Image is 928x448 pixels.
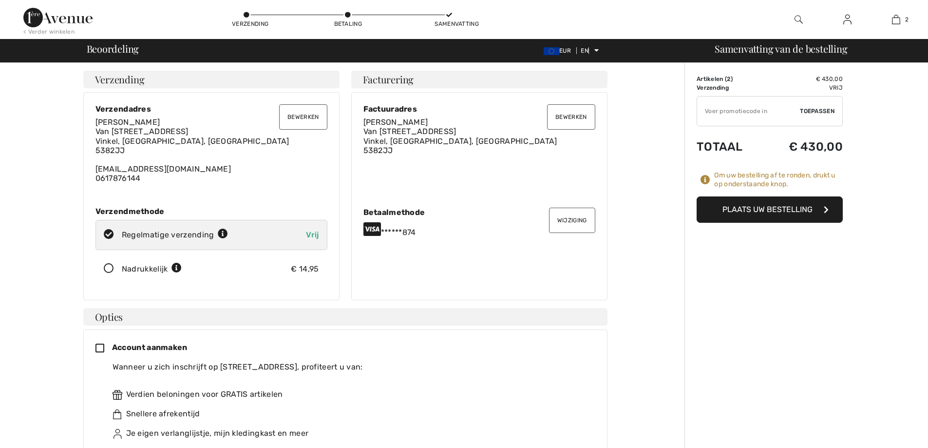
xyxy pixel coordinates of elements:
iframe: Opent een widget waar u meer informatie kunt vinden [866,419,918,443]
img: Mijn tas [892,14,900,25]
font: [PERSON_NAME] [363,117,428,127]
font: Facturering [363,73,414,86]
font: 2 [905,16,909,23]
font: 5382JJ [95,146,125,155]
font: Artikelen ( [697,76,727,82]
font: Verzendadres [95,104,152,114]
font: EUR [559,47,571,54]
img: ownWishlist.svg [113,429,122,439]
font: Plaats uw bestelling [722,205,813,214]
font: Samenvatting [435,20,479,27]
font: < Verder winkelen [23,28,75,35]
font: Verdien beloningen voor GRATIS artikelen [126,390,283,399]
font: 5382JJ [363,146,393,155]
font: Account aanmaken [112,343,188,352]
font: Je eigen verlanglijstje, mijn kledingkast en meer [126,429,309,438]
font: Toepassen [800,108,834,115]
font: € 14,95 [291,264,319,273]
font: Vinkel, [GEOGRAPHIC_DATA], [GEOGRAPHIC_DATA] [95,136,289,146]
font: Regelmatige verzending [122,230,214,239]
img: faster.svg [113,409,122,419]
font: Vrij [829,84,843,91]
button: Plaats uw bestelling [697,196,843,223]
font: € 430,00 [816,76,843,82]
font: 2 [727,76,730,82]
font: [EMAIL_ADDRESS][DOMAIN_NAME] [95,164,231,174]
img: 1ère Avenue [23,8,93,27]
font: Betaalmethode [363,208,425,217]
font: Totaal [697,140,743,154]
font: 0617876144 [95,174,141,183]
font: Bewerken [555,114,587,120]
a: 2 [872,14,920,25]
input: Promotiecode [697,97,800,126]
font: Samenvatting van de bestelling [715,42,847,55]
font: Beoordeling [87,42,139,55]
button: Bewerken [547,104,595,130]
font: Vrij [306,230,319,239]
font: Vinkel, [GEOGRAPHIC_DATA], [GEOGRAPHIC_DATA] [363,136,557,146]
font: Betaling [334,20,362,27]
font: Opties [95,310,123,323]
img: Euro [544,47,559,55]
a: Aanmelden [835,14,859,26]
font: Verzending [95,73,145,86]
img: rewards.svg [113,390,122,400]
font: EN [581,47,588,54]
font: Verzendmethode [95,207,165,216]
font: € 430,00 [789,140,843,154]
font: Nadrukkelijk [122,264,168,273]
button: Wijziging [549,208,595,233]
font: ) [731,76,733,82]
font: Verzending [697,84,729,91]
font: Verzending [232,20,268,27]
font: Om uw bestelling af te ronden, drukt u op onderstaande knop. [714,171,835,188]
font: Wanneer u zich inschrijft op [STREET_ADDRESS], profiteert u van: [113,362,363,371]
font: [PERSON_NAME] [95,117,160,127]
img: Mijn gegevens [843,14,852,25]
font: Wijziging [557,217,587,224]
font: Bewerken [287,114,319,120]
font: Factuuradres [363,104,417,114]
img: zoek op de website [795,14,803,25]
font: Snellere afrekentijd [126,409,200,418]
button: Bewerken [279,104,327,130]
font: Van [STREET_ADDRESS] [363,127,456,136]
font: Van [STREET_ADDRESS] [95,127,189,136]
